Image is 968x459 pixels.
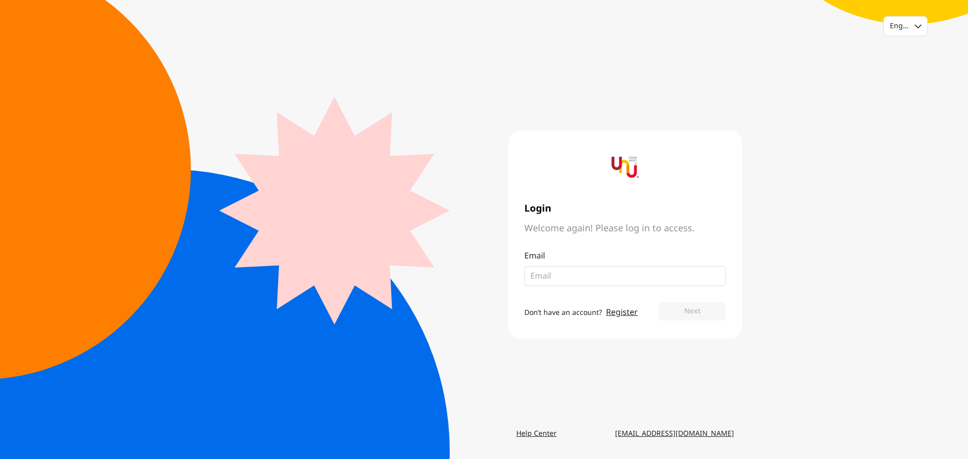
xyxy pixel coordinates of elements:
[508,425,565,443] a: Help Center
[524,203,726,215] span: Login
[659,302,726,320] button: Next
[890,21,909,31] div: English
[612,154,639,181] img: yournextu-logo-vertical-compact-v2.png
[607,425,742,443] a: [EMAIL_ADDRESS][DOMAIN_NAME]
[530,270,712,282] input: Email
[606,306,638,318] a: Register
[524,223,726,235] span: Welcome again! Please log in to access.
[524,307,602,318] span: Don’t have an account?
[524,250,726,262] p: Email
